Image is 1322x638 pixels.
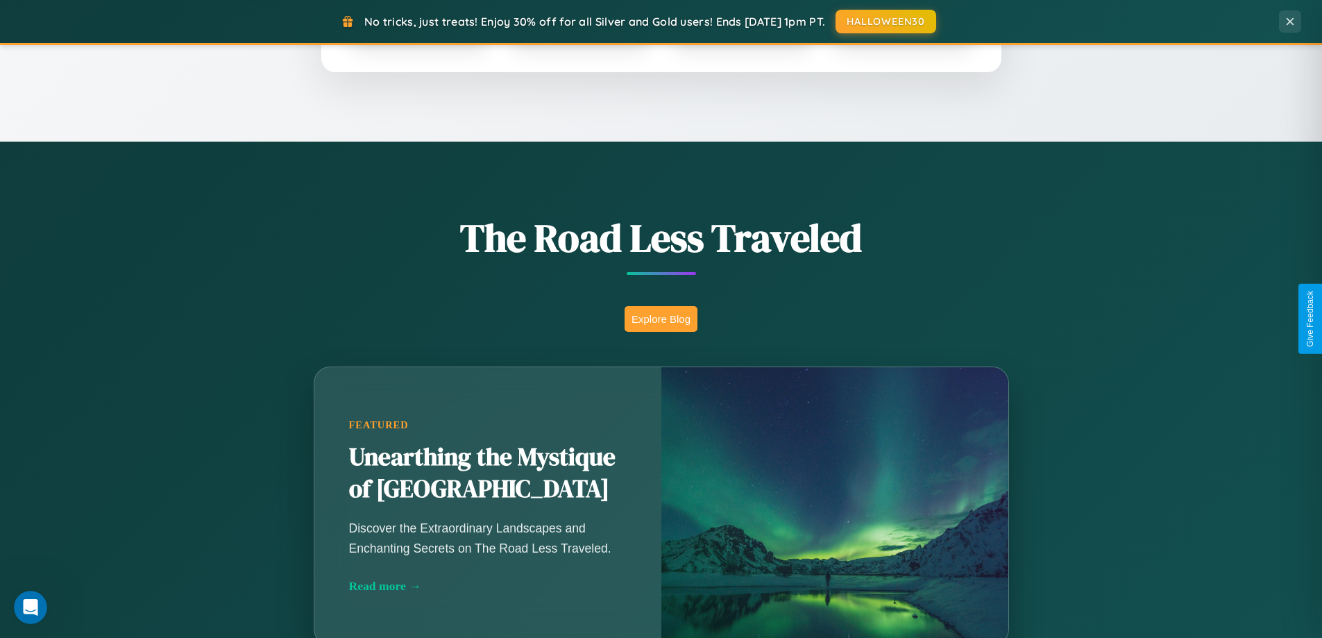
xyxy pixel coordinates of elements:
iframe: Intercom live chat [14,591,47,624]
p: Discover the Extraordinary Landscapes and Enchanting Secrets on The Road Less Traveled. [349,519,627,557]
div: Give Feedback [1305,291,1315,347]
button: Explore Blog [625,306,697,332]
div: Read more → [349,579,627,594]
span: No tricks, just treats! Enjoy 30% off for all Silver and Gold users! Ends [DATE] 1pm PT. [364,15,825,28]
button: HALLOWEEN30 [836,10,936,33]
h1: The Road Less Traveled [245,211,1078,265]
div: Featured [349,419,627,431]
h2: Unearthing the Mystique of [GEOGRAPHIC_DATA] [349,442,627,505]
